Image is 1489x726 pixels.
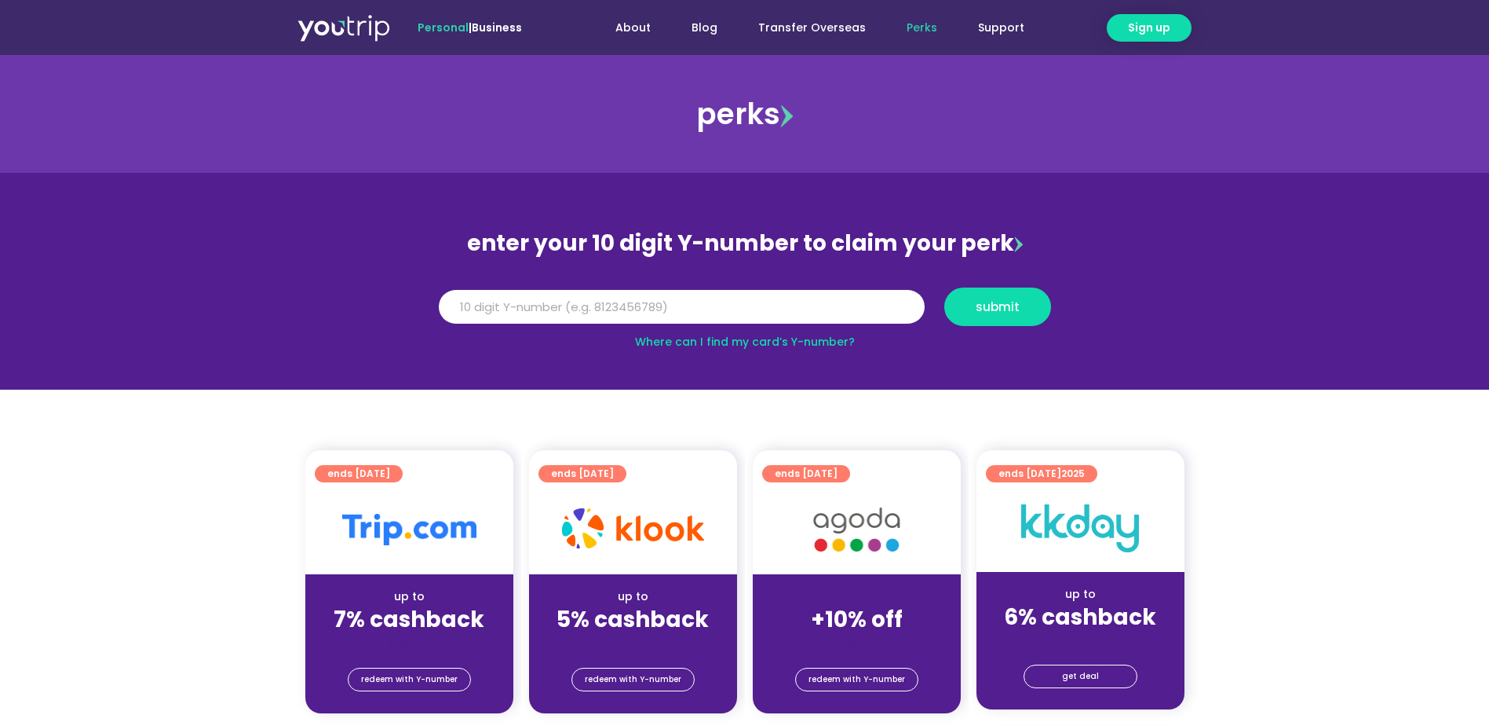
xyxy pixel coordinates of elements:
span: submit [976,301,1020,313]
span: redeem with Y-number [808,669,905,691]
a: redeem with Y-number [571,668,695,691]
a: ends [DATE]2025 [986,465,1097,482]
span: redeem with Y-number [585,669,681,691]
a: redeem with Y-number [348,668,471,691]
a: About [595,13,671,42]
div: up to [542,588,724,605]
div: up to [318,588,501,605]
div: (for stays only) [765,634,948,651]
a: Support [958,13,1045,42]
span: ends [DATE] [327,465,390,482]
input: 10 digit Y-number (e.g. 8123456789) [439,290,925,324]
a: get deal [1024,665,1137,688]
span: | [418,20,522,35]
strong: 6% cashback [1004,602,1156,632]
span: ends [DATE] [998,465,1085,482]
span: ends [DATE] [551,465,614,482]
a: Blog [671,13,738,42]
span: ends [DATE] [775,465,838,482]
a: ends [DATE] [762,465,850,482]
strong: +10% off [811,604,903,635]
span: redeem with Y-number [361,669,458,691]
a: Where can I find my card’s Y-number? [635,334,855,350]
a: Perks [886,13,958,42]
button: submit [944,288,1051,326]
div: (for stays only) [542,634,724,651]
span: up to [842,588,871,604]
a: ends [DATE] [315,465,403,482]
span: Sign up [1128,20,1170,36]
div: (for stays only) [989,632,1172,648]
a: redeem with Y-number [795,668,918,691]
div: (for stays only) [318,634,501,651]
span: Personal [418,20,469,35]
span: get deal [1062,665,1099,687]
strong: 7% cashback [334,604,484,635]
a: Transfer Overseas [738,13,886,42]
span: 2025 [1061,467,1085,480]
div: enter your 10 digit Y-number to claim your perk [431,223,1059,264]
a: ends [DATE] [538,465,626,482]
a: Sign up [1107,14,1192,42]
strong: 5% cashback [557,604,709,635]
div: up to [989,586,1172,603]
nav: Menu [564,13,1045,42]
form: Y Number [439,288,1051,338]
a: Business [472,20,522,35]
